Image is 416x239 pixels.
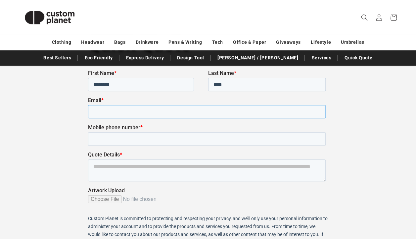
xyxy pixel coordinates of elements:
a: Best Sellers [40,52,74,64]
a: Drinkware [136,36,159,48]
a: Services [308,52,335,64]
a: [PERSON_NAME] / [PERSON_NAME] [214,52,301,64]
a: Quick Quote [341,52,376,64]
a: Pens & Writing [168,36,202,48]
summary: Search [357,10,372,25]
a: Clothing [52,36,71,48]
a: Tech [212,36,223,48]
a: Bags [114,36,125,48]
a: Design Tool [174,52,208,64]
iframe: Chat Widget [383,207,416,239]
a: Lifestyle [311,36,331,48]
a: Eco Friendly [81,52,116,64]
a: Giveaways [276,36,300,48]
img: Custom Planet [17,3,83,32]
a: Headwear [81,36,104,48]
a: Express Delivery [123,52,167,64]
div: チャットウィジェット [383,207,416,239]
a: Office & Paper [233,36,266,48]
a: Umbrellas [341,36,364,48]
